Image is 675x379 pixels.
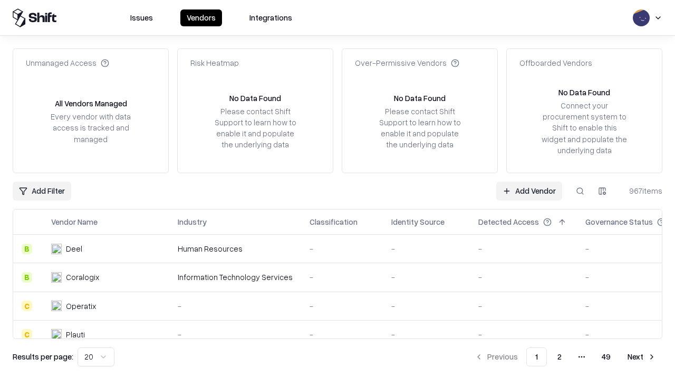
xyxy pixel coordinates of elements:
button: 49 [593,347,619,366]
div: - [178,329,293,340]
div: Information Technology Services [178,272,293,283]
div: Deel [66,243,82,254]
button: Vendors [180,9,222,26]
div: Please contact Shift Support to learn how to enable it and populate the underlying data [211,106,299,151]
div: Industry [178,216,207,227]
button: 2 [549,347,570,366]
div: Identity Source [391,216,445,227]
div: Plauti [66,329,85,340]
button: Add Filter [13,182,71,201]
div: Coralogix [66,272,99,283]
div: B [22,244,32,254]
div: - [310,272,374,283]
div: No Data Found [229,93,281,104]
div: No Data Found [558,87,610,98]
div: - [178,301,293,312]
button: Integrations [243,9,298,26]
div: No Data Found [394,93,446,104]
a: Add Vendor [496,182,562,201]
div: Human Resources [178,243,293,254]
img: Coralogix [51,272,62,283]
div: C [22,301,32,311]
button: Next [621,347,662,366]
img: Plauti [51,329,62,340]
p: Results per page: [13,351,73,362]
div: Operatix [66,301,96,312]
div: Risk Heatmap [190,57,239,68]
div: Governance Status [585,216,653,227]
div: Over-Permissive Vendors [355,57,459,68]
div: - [391,329,461,340]
div: 967 items [620,185,662,196]
div: Unmanaged Access [26,57,109,68]
div: - [391,243,461,254]
div: - [310,243,374,254]
div: Every vendor with data access is tracked and managed [47,111,134,144]
div: - [478,272,568,283]
div: Vendor Name [51,216,98,227]
div: - [310,301,374,312]
div: Classification [310,216,358,227]
div: Connect your procurement system to Shift to enable this widget and populate the underlying data [541,100,628,156]
div: All Vendors Managed [55,98,127,109]
div: Please contact Shift Support to learn how to enable it and populate the underlying data [376,106,464,151]
nav: pagination [468,347,662,366]
img: Deel [51,244,62,254]
div: C [22,329,32,340]
div: - [310,329,374,340]
div: Detected Access [478,216,539,227]
div: - [391,301,461,312]
button: Issues [124,9,159,26]
div: Offboarded Vendors [519,57,592,68]
div: B [22,272,32,283]
div: - [478,301,568,312]
div: - [391,272,461,283]
img: Operatix [51,301,62,311]
button: 1 [526,347,547,366]
div: - [478,243,568,254]
div: - [478,329,568,340]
